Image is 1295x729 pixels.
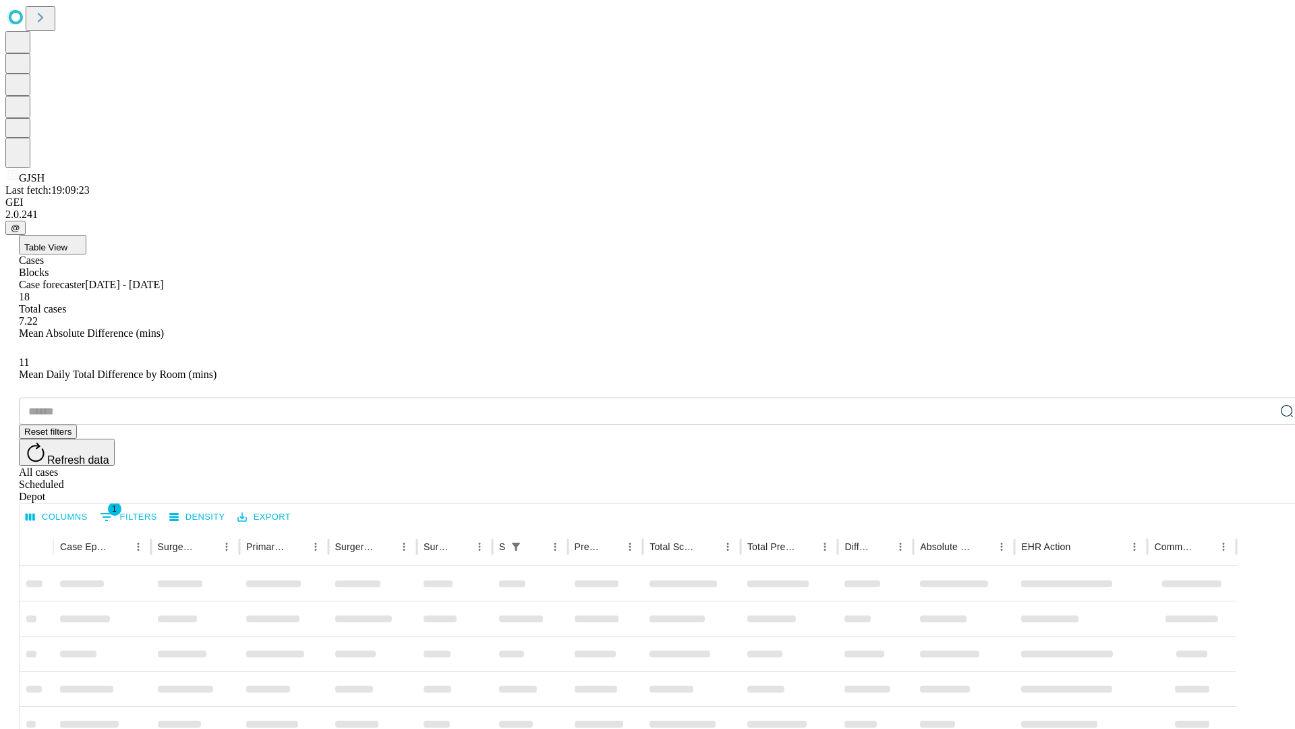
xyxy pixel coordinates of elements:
span: @ [11,223,20,233]
span: Mean Absolute Difference (mins) [19,327,164,339]
span: Case forecaster [19,279,85,290]
button: Sort [797,537,815,556]
span: 7.22 [19,315,38,327]
button: Menu [815,537,834,556]
button: Menu [621,537,639,556]
button: Table View [19,235,86,254]
button: Reset filters [19,425,77,439]
button: Select columns [22,507,91,528]
span: 18 [19,291,30,302]
div: Case Epic Id [60,541,109,552]
button: Menu [1125,537,1144,556]
div: Surgeon Name [158,541,197,552]
span: Table View [24,242,67,252]
div: Difference [844,541,871,552]
button: Sort [198,537,217,556]
button: Menu [718,537,737,556]
div: Scheduled In Room Duration [499,541,505,552]
span: 1 [108,502,121,516]
button: Sort [602,537,621,556]
div: GEI [5,196,1290,209]
div: 1 active filter [507,537,525,556]
button: Density [166,507,229,528]
button: Sort [1072,537,1091,556]
span: Mean Daily Total Difference by Room (mins) [19,369,217,380]
button: Menu [470,537,489,556]
button: @ [5,221,26,235]
span: Refresh data [47,454,109,466]
div: Predicted In Room Duration [575,541,601,552]
button: Sort [699,537,718,556]
div: EHR Action [1021,541,1070,552]
button: Menu [891,537,910,556]
button: Sort [1195,537,1214,556]
button: Show filters [507,537,525,556]
div: Surgery Date [424,541,450,552]
button: Sort [451,537,470,556]
span: [DATE] - [DATE] [85,279,163,290]
button: Menu [129,537,148,556]
div: Comments [1154,541,1193,552]
div: Primary Service [246,541,285,552]
div: 2.0.241 [5,209,1290,221]
button: Sort [376,537,395,556]
div: Total Predicted Duration [747,541,796,552]
button: Sort [287,537,306,556]
button: Show filters [96,506,161,528]
button: Menu [395,537,413,556]
div: Total Scheduled Duration [650,541,698,552]
button: Export [234,507,294,528]
button: Menu [992,537,1011,556]
button: Menu [306,537,325,556]
span: Total cases [19,303,66,315]
span: 11 [19,356,29,368]
button: Menu [546,537,565,556]
div: Surgery Name [335,541,374,552]
button: Sort [110,537,129,556]
span: GJSH [19,172,45,184]
button: Menu [1214,537,1233,556]
button: Sort [527,537,546,556]
button: Refresh data [19,439,115,466]
span: Last fetch: 19:09:23 [5,184,90,196]
button: Menu [217,537,236,556]
button: Sort [973,537,992,556]
div: Absolute Difference [920,541,972,552]
button: Sort [872,537,891,556]
span: Reset filters [24,427,71,437]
